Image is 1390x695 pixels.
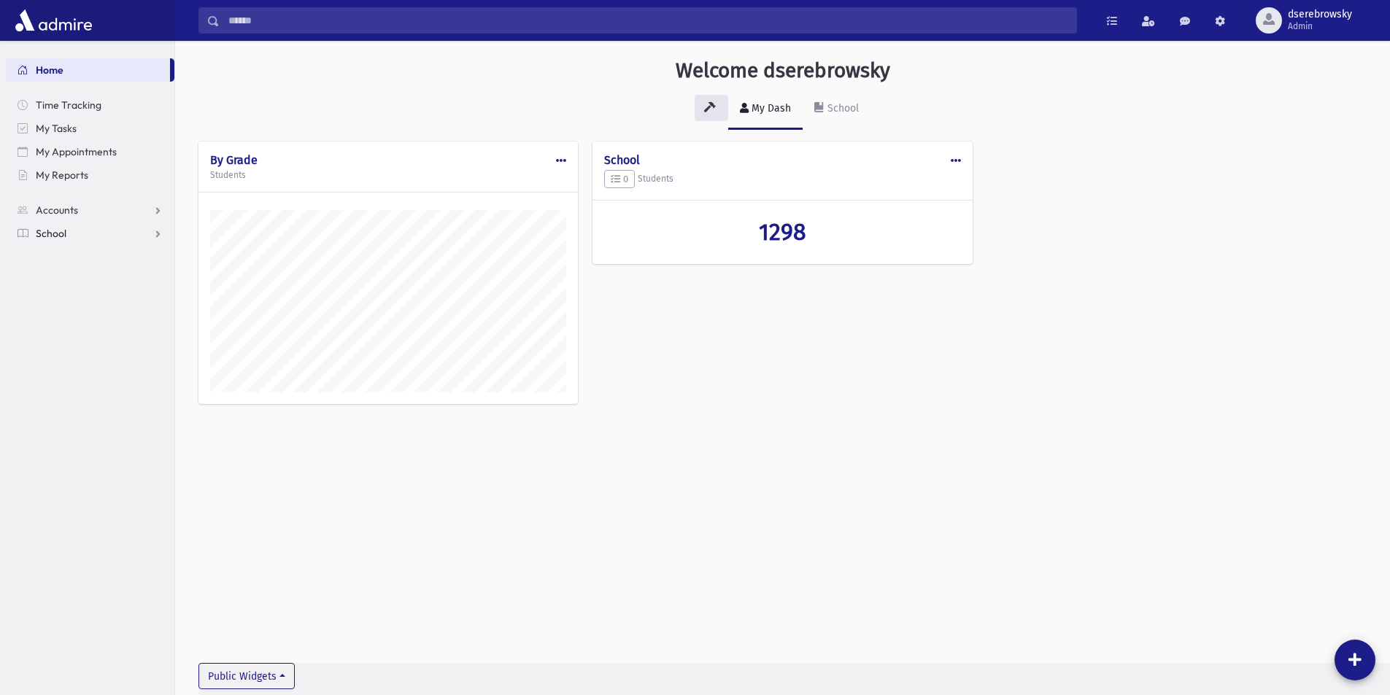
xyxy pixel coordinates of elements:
a: Home [6,58,170,82]
span: My Appointments [36,145,117,158]
h5: Students [604,170,960,189]
h5: Students [210,170,566,180]
button: Public Widgets [198,663,295,689]
a: My Dash [728,89,803,130]
span: My Tasks [36,122,77,135]
span: dserebrowsky [1288,9,1352,20]
input: Search [220,7,1076,34]
button: 0 [604,170,635,189]
a: My Reports [6,163,174,187]
a: Time Tracking [6,93,174,117]
div: School [825,102,859,114]
span: Home [36,63,63,77]
img: AdmirePro [12,6,96,35]
h3: Welcome dserebrowsky [676,58,890,83]
span: Time Tracking [36,98,101,112]
span: 0 [611,174,628,185]
a: My Tasks [6,117,174,140]
a: School [6,222,174,245]
span: Admin [1288,20,1352,32]
span: My Reports [36,168,88,182]
a: Accounts [6,198,174,222]
a: 1298 [604,218,960,246]
div: My Dash [749,102,791,114]
a: My Appointments [6,140,174,163]
h4: By Grade [210,153,566,167]
h4: School [604,153,960,167]
span: School [36,227,66,240]
span: Accounts [36,203,78,217]
a: School [803,89,870,130]
span: 1298 [759,218,806,246]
